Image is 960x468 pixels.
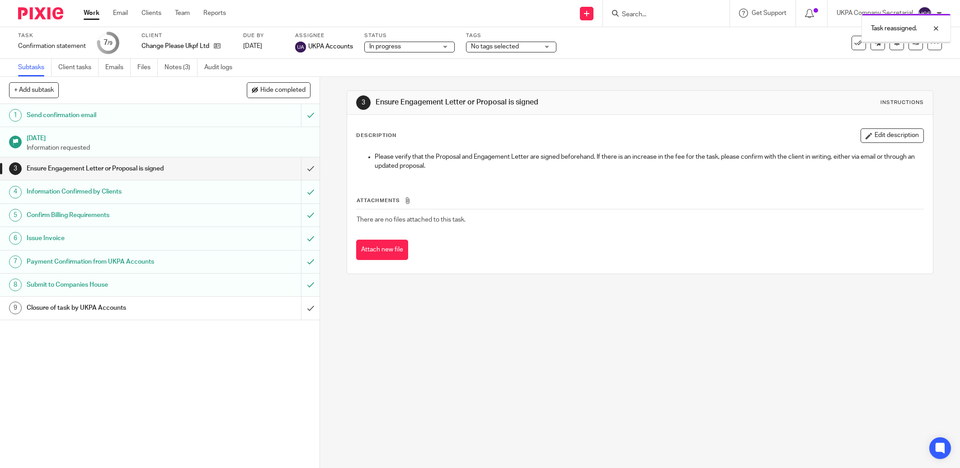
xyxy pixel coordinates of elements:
[247,82,311,98] button: Hide completed
[376,98,659,107] h1: Ensure Engagement Letter or Proposal is signed
[356,240,408,260] button: Attach new file
[204,59,239,76] a: Audit logs
[9,209,22,222] div: 5
[9,82,59,98] button: + Add subtask
[165,59,198,76] a: Notes (3)
[861,128,924,143] button: Edit description
[113,9,128,18] a: Email
[356,95,371,110] div: 3
[27,162,204,175] h1: Ensure Engagement Letter or Proposal is signed
[18,32,86,39] label: Task
[203,9,226,18] a: Reports
[84,9,99,18] a: Work
[243,43,262,49] span: [DATE]
[58,59,99,76] a: Client tasks
[466,32,556,39] label: Tags
[357,217,466,223] span: There are no files attached to this task.
[243,32,284,39] label: Due by
[141,42,209,51] p: Change Please Ukpf Ltd
[9,302,22,314] div: 9
[871,24,917,33] p: Task reassigned.
[27,301,204,315] h1: Closure of task by UKPA Accounts
[27,278,204,292] h1: Submit to Companies House
[141,9,161,18] a: Clients
[9,109,22,122] div: 1
[104,38,113,48] div: 7
[18,7,63,19] img: Pixie
[356,132,396,139] p: Description
[295,42,306,52] img: svg%3E
[27,208,204,222] h1: Confirm Billing Requirements
[260,87,306,94] span: Hide completed
[295,32,353,39] label: Assignee
[918,6,932,21] img: svg%3E
[105,59,131,76] a: Emails
[880,99,924,106] div: Instructions
[471,43,519,50] span: No tags selected
[18,59,52,76] a: Subtasks
[137,59,158,76] a: Files
[9,232,22,245] div: 6
[308,42,353,51] span: UKPA Accounts
[9,255,22,268] div: 7
[9,162,22,175] div: 3
[369,43,401,50] span: In progress
[9,186,22,199] div: 4
[27,132,311,143] h1: [DATE]
[9,279,22,291] div: 8
[141,32,232,39] label: Client
[108,41,113,46] small: /9
[18,42,86,51] div: Confirmation statement
[357,198,400,203] span: Attachments
[27,232,204,245] h1: Issue Invoice
[375,152,923,171] p: Please verify that the Proposal and Engagement Letter are signed beforehand. If there is an incre...
[27,143,311,152] p: Information requested
[175,9,190,18] a: Team
[27,255,204,269] h1: Payment Confirmation from UKPA Accounts
[27,185,204,199] h1: Information Confirmed by Clients
[364,32,455,39] label: Status
[27,109,204,122] h1: Send confirmation email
